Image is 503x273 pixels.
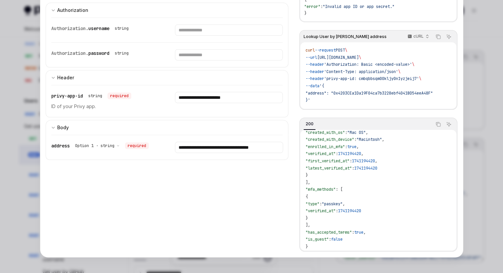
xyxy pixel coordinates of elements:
[304,120,315,128] div: 200
[366,130,368,135] span: ,
[175,92,283,103] input: Enter privy-app-id
[51,93,83,99] span: privy-app-id
[306,62,324,67] span: --header
[46,120,289,135] button: Expand input section
[322,201,343,207] span: "passkey"
[306,91,433,96] span: "address": "0x4203CEa1Da19F04ca7b3228ebf4041BD54eeA48F"
[345,144,347,149] span: :
[306,83,319,89] span: --data
[354,230,363,235] span: true
[336,208,338,214] span: :
[306,48,315,53] span: curl
[57,124,69,132] div: Body
[107,93,131,99] div: required
[175,142,283,153] input: Enter address
[304,11,307,16] span: }
[88,25,109,31] span: username
[324,76,419,81] span: 'privy-app-id: cmbqbbsqm00kljy0n1yzjeij7'
[306,130,345,135] span: "created_with_os"
[51,50,88,56] span: Authorization.
[345,48,347,53] span: \
[347,144,356,149] span: true
[361,151,363,156] span: ,
[320,4,323,9] span: :
[306,55,317,60] span: --url
[175,24,283,36] input: Enter username
[363,230,366,235] span: ,
[329,237,331,242] span: :
[306,144,345,149] span: "enrolled_in_mfa"
[323,4,395,9] span: "Invalid app ID or app secret."
[306,97,310,103] span: }'
[345,130,347,135] span: :
[88,50,109,56] span: password
[354,137,356,142] span: :
[51,25,88,31] span: Authorization.
[75,142,120,149] button: Option 1 · string
[306,194,308,199] span: {
[175,49,283,60] input: Enter password
[336,187,343,192] span: : [
[51,92,131,100] div: privy-app-id
[306,76,324,81] span: --header
[306,201,319,207] span: "type"
[317,55,359,60] span: [URL][DOMAIN_NAME]
[51,142,149,150] div: address
[46,70,289,85] button: Expand input section
[304,4,320,9] span: "error"
[352,166,354,171] span: :
[352,230,354,235] span: :
[319,83,324,89] span: '{
[375,158,377,164] span: ,
[306,187,336,192] span: "mfa_methods"
[57,6,88,14] div: Authorization
[359,55,361,60] span: \
[319,201,322,207] span: :
[419,76,421,81] span: \
[413,34,424,39] p: cURL
[434,32,442,41] button: Copy the contents from the code block
[347,130,366,135] span: "Mac OS"
[356,144,359,149] span: ,
[304,34,387,39] span: Lookup User by [PERSON_NAME] address
[444,120,453,129] button: Ask AI
[338,151,361,156] span: 1741194420
[51,143,70,149] span: address
[354,166,377,171] span: 1741194420
[382,137,384,142] span: ,
[306,215,308,221] span: }
[306,166,352,171] span: "latest_verified_at"
[51,49,131,57] div: Authorization.password
[51,24,131,32] div: Authorization.username
[324,62,412,67] span: 'Authorization: Basic <encoded-value>'
[412,62,414,67] span: \
[352,158,375,164] span: 1741194420
[306,222,310,228] span: ],
[336,48,345,53] span: POST
[125,142,149,149] div: required
[306,208,336,214] span: "verified_at"
[331,237,343,242] span: false
[444,32,453,41] button: Ask AI
[46,3,289,18] button: Expand input section
[306,244,308,249] span: }
[57,74,74,82] div: Header
[398,69,400,74] span: \
[306,137,354,142] span: "created_with_device"
[434,120,442,129] button: Copy the contents from the code block
[324,69,398,74] span: 'Content-Type: application/json'
[306,230,352,235] span: "has_accepted_terms"
[306,173,308,178] span: }
[306,151,336,156] span: "verified_at"
[404,31,432,42] button: cURL
[338,208,361,214] span: 1741194420
[306,180,310,185] span: ],
[350,158,352,164] span: :
[51,102,159,110] p: ID of your Privy app.
[336,151,338,156] span: :
[306,69,324,74] span: --header
[356,137,382,142] span: "Macintosh"
[75,143,114,148] span: Option 1 · string
[315,48,336,53] span: --request
[343,201,345,207] span: ,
